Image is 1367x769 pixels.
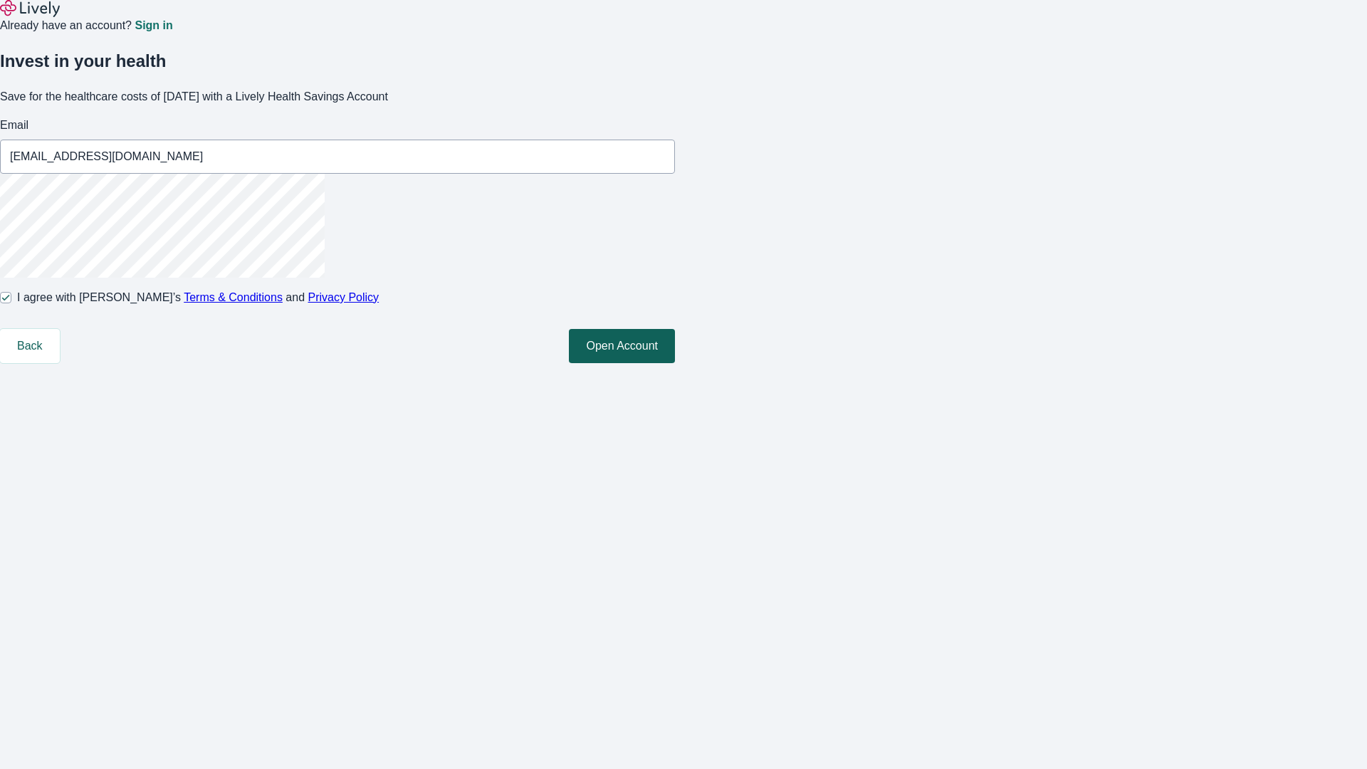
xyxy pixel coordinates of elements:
[184,291,283,303] a: Terms & Conditions
[308,291,379,303] a: Privacy Policy
[135,20,172,31] a: Sign in
[569,329,675,363] button: Open Account
[17,289,379,306] span: I agree with [PERSON_NAME]’s and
